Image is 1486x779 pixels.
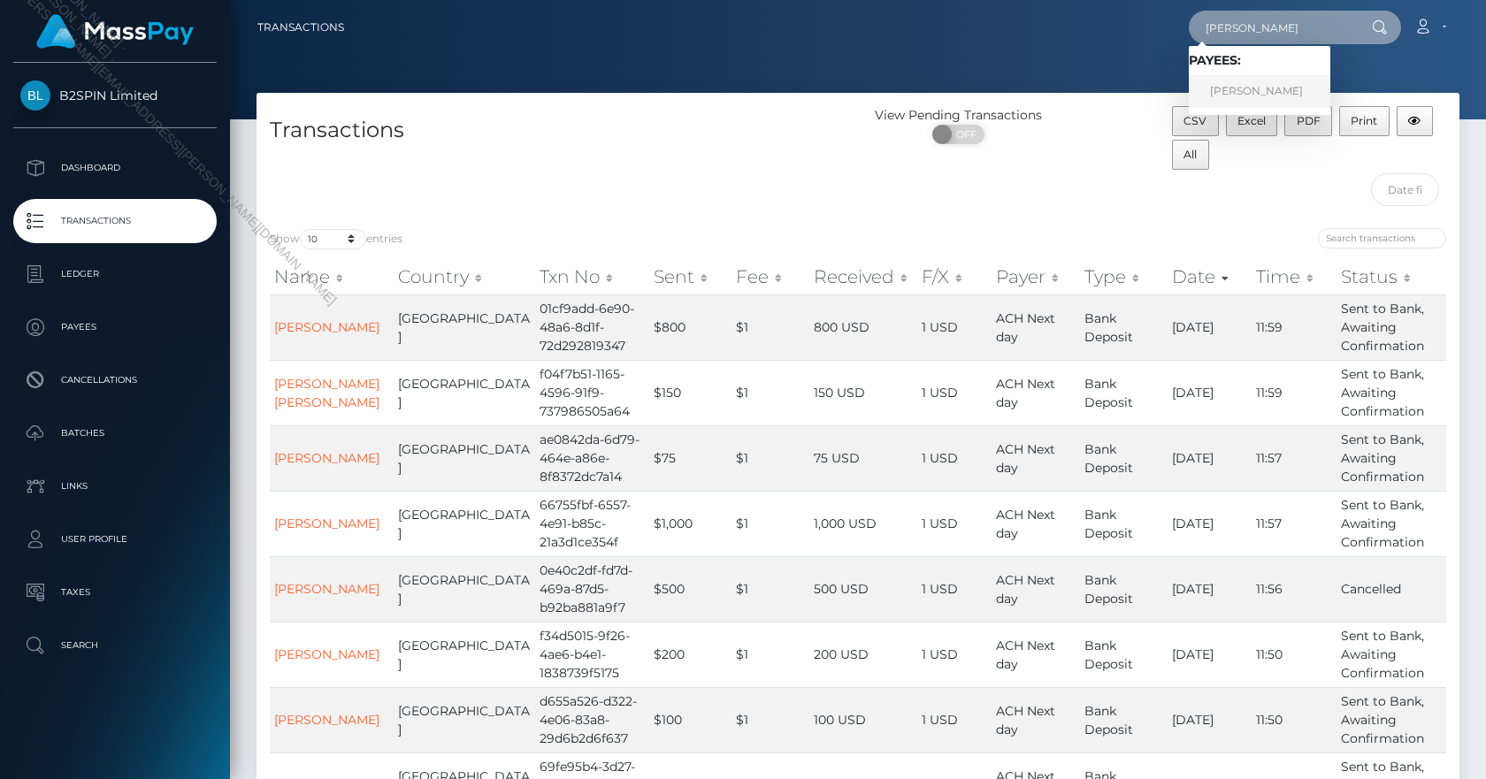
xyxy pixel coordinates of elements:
[858,106,1059,125] div: View Pending Transactions
[649,687,732,752] td: $100
[1339,106,1390,136] button: Print
[809,622,917,687] td: 200 USD
[1337,294,1446,360] td: Sent to Bank, Awaiting Confirmation
[649,491,732,556] td: $1,000
[917,294,992,360] td: 1 USD
[13,146,217,190] a: Dashboard
[1189,11,1355,44] input: Search...
[394,556,535,622] td: [GEOGRAPHIC_DATA]
[13,252,217,296] a: Ledger
[1168,622,1252,687] td: [DATE]
[13,88,217,103] span: B2SPIN Limited
[809,294,917,360] td: 800 USD
[1168,360,1252,425] td: [DATE]
[20,208,210,234] p: Transactions
[274,450,379,466] a: [PERSON_NAME]
[1080,491,1168,556] td: Bank Deposit
[257,9,344,46] a: Transactions
[1080,687,1168,752] td: Bank Deposit
[917,622,992,687] td: 1 USD
[535,360,649,425] td: f04f7b51-1165-4596-91f9-737986505a64
[809,556,917,622] td: 500 USD
[1371,173,1440,206] input: Date filter
[1337,425,1446,491] td: Sent to Bank, Awaiting Confirmation
[649,556,732,622] td: $500
[1252,259,1337,294] th: Time: activate to sort column ascending
[649,294,732,360] td: $800
[1237,114,1266,127] span: Excel
[649,425,732,491] td: $75
[36,14,194,49] img: MassPay Logo
[732,259,808,294] th: Fee: activate to sort column ascending
[1183,148,1197,161] span: All
[20,526,210,553] p: User Profile
[1252,622,1337,687] td: 11:50
[13,411,217,455] a: Batches
[1318,228,1446,248] input: Search transactions
[13,570,217,615] a: Taxes
[1080,622,1168,687] td: Bank Deposit
[917,259,992,294] th: F/X: activate to sort column ascending
[809,687,917,752] td: 100 USD
[809,425,917,491] td: 75 USD
[649,259,732,294] th: Sent: activate to sort column ascending
[274,319,379,335] a: [PERSON_NAME]
[992,259,1080,294] th: Payer: activate to sort column ascending
[996,376,1055,410] span: ACH Next day
[20,314,210,340] p: Payees
[535,294,649,360] td: 01cf9add-6e90-48a6-8d1f-72d292819347
[1252,425,1337,491] td: 11:57
[1252,491,1337,556] td: 11:57
[732,556,808,622] td: $1
[1351,114,1377,127] span: Print
[1252,360,1337,425] td: 11:59
[13,305,217,349] a: Payees
[394,491,535,556] td: [GEOGRAPHIC_DATA]
[1397,106,1433,136] button: Column visibility
[732,622,808,687] td: $1
[1284,106,1332,136] button: PDF
[20,579,210,606] p: Taxes
[1337,556,1446,622] td: Cancelled
[1189,53,1330,68] h6: Payees:
[996,703,1055,737] span: ACH Next day
[1080,425,1168,491] td: Bank Deposit
[1172,106,1219,136] button: CSV
[274,712,379,728] a: [PERSON_NAME]
[1168,259,1252,294] th: Date: activate to sort column ascending
[1252,556,1337,622] td: 11:56
[1080,360,1168,425] td: Bank Deposit
[13,464,217,508] a: Links
[1297,114,1321,127] span: PDF
[394,687,535,752] td: [GEOGRAPHIC_DATA]
[809,259,917,294] th: Received: activate to sort column ascending
[1183,114,1206,127] span: CSV
[20,261,210,287] p: Ledger
[996,441,1055,476] span: ACH Next day
[535,259,649,294] th: Txn No: activate to sort column ascending
[1337,491,1446,556] td: Sent to Bank, Awaiting Confirmation
[1168,294,1252,360] td: [DATE]
[649,622,732,687] td: $200
[1337,259,1446,294] th: Status: activate to sort column ascending
[535,425,649,491] td: ae0842da-6d79-464e-a86e-8f8372dc7a14
[13,623,217,668] a: Search
[20,420,210,447] p: Batches
[917,360,992,425] td: 1 USD
[13,517,217,561] a: User Profile
[394,294,535,360] td: [GEOGRAPHIC_DATA]
[535,687,649,752] td: d655a526-d322-4e06-83a8-29d6b2d6f637
[1168,687,1252,752] td: [DATE]
[20,80,50,111] img: B2SPIN Limited
[1189,75,1330,108] a: [PERSON_NAME]
[20,155,210,181] p: Dashboard
[394,425,535,491] td: [GEOGRAPHIC_DATA]
[13,358,217,402] a: Cancellations
[270,115,845,146] h4: Transactions
[1168,425,1252,491] td: [DATE]
[535,622,649,687] td: f34d5015-9f26-4ae6-b4e1-1838739f5175
[1168,491,1252,556] td: [DATE]
[732,491,808,556] td: $1
[274,646,379,662] a: [PERSON_NAME]
[917,687,992,752] td: 1 USD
